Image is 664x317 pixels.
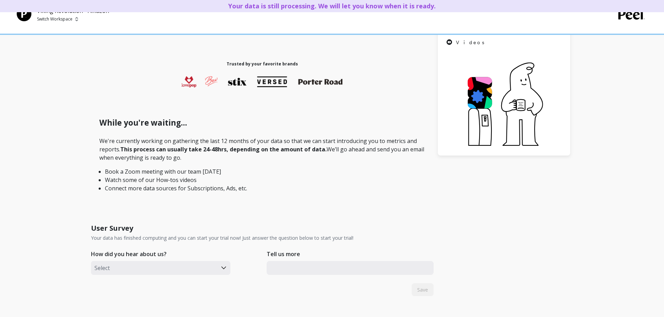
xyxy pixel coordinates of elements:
h1: While you're waiting... [99,117,425,129]
h1: User Survey [91,223,133,233]
li: Watch some of our How-tos videos [105,176,420,184]
a: Videos [446,39,524,46]
p: We're currently working on gathering the last 12 months of your data so that we can start introdu... [99,137,425,192]
p: Switch Workspace [37,16,72,22]
p: How did you hear about us? [91,250,167,258]
li: Book a Zoom meeting with our team [DATE] [105,167,420,176]
span: Videos [456,39,484,46]
a: Your data is still processing. We will let you know when it is ready. [228,2,436,10]
li: Connect more data sources for Subscriptions, Ads, etc. [105,184,420,192]
img: Team Profile [17,7,31,21]
p: Your data has finished computing and you can start your trial now! Just answer the question below... [91,235,353,241]
h1: Trusted by your favorite brands [227,61,298,67]
img: picker [75,16,78,22]
p: Tell us more [267,250,300,258]
strong: This process can usually take 24-48hrs, depending on the amount of data. [120,145,327,153]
